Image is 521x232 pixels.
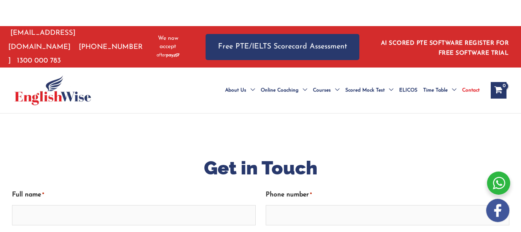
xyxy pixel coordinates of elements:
[462,76,480,105] span: Contact
[15,75,91,105] img: cropped-ew-logo
[151,34,185,51] span: We now accept
[206,34,359,60] a: Free PTE/IELTS Scorecard Assessment
[266,188,312,202] label: Phone number
[448,76,456,105] span: Menu Toggle
[420,76,459,105] a: Time TableMenu Toggle
[157,53,179,58] img: Afterpay-Logo
[258,76,310,105] a: Online CoachingMenu Toggle
[216,76,482,105] nav: Site Navigation: Main Menu
[423,76,448,105] span: Time Table
[396,76,420,105] a: ELICOS
[486,199,509,222] img: white-facebook.png
[399,76,417,105] span: ELICOS
[8,43,143,64] a: [PHONE_NUMBER]
[261,76,298,105] span: Online Coaching
[17,57,61,64] a: 1300 000 783
[376,34,513,60] aside: Header Widget 1
[491,82,506,99] a: View Shopping Cart, empty
[459,76,482,105] a: Contact
[385,76,393,105] span: Menu Toggle
[313,76,331,105] span: Courses
[12,188,44,202] label: Full name
[310,76,342,105] a: CoursesMenu Toggle
[246,76,255,105] span: Menu Toggle
[225,76,246,105] span: About Us
[8,29,75,50] a: [EMAIL_ADDRESS][DOMAIN_NAME]
[381,40,509,56] a: AI SCORED PTE SOFTWARE REGISTER FOR FREE SOFTWARE TRIAL
[12,155,509,181] h1: Get in Touch
[342,76,396,105] a: Scored Mock TestMenu Toggle
[298,76,307,105] span: Menu Toggle
[222,76,258,105] a: About UsMenu Toggle
[331,76,339,105] span: Menu Toggle
[345,76,385,105] span: Scored Mock Test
